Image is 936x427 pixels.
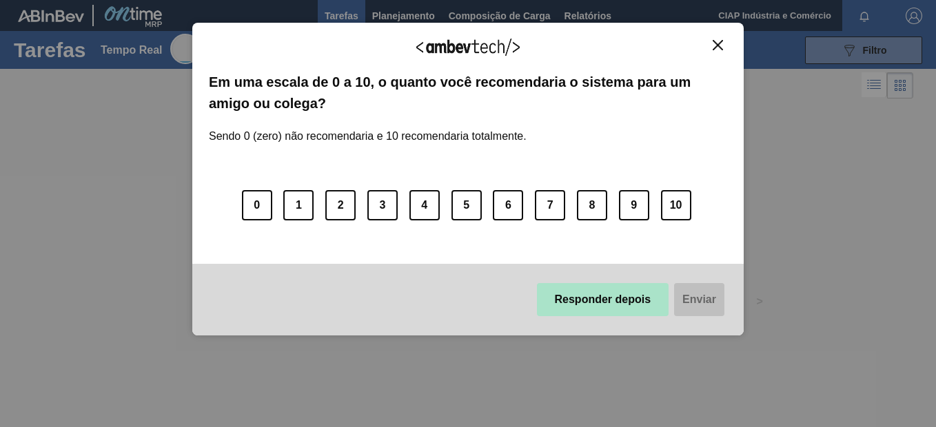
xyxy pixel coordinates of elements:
[535,190,565,220] button: 7
[242,190,272,220] button: 0
[713,40,723,50] img: Fechar
[451,190,482,220] button: 5
[709,39,727,51] button: Fechar
[409,190,440,220] button: 4
[209,72,727,114] label: Em uma escala de 0 a 10, o quanto você recomendaria o sistema para um amigo ou colega?
[493,190,523,220] button: 6
[661,190,691,220] button: 10
[537,283,669,316] button: Responder depois
[209,114,527,143] label: Sendo 0 (zero) não recomendaria e 10 recomendaria totalmente.
[577,190,607,220] button: 8
[283,190,314,220] button: 1
[325,190,356,220] button: 2
[416,39,520,56] img: Logo Ambevtech
[619,190,649,220] button: 9
[367,190,398,220] button: 3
